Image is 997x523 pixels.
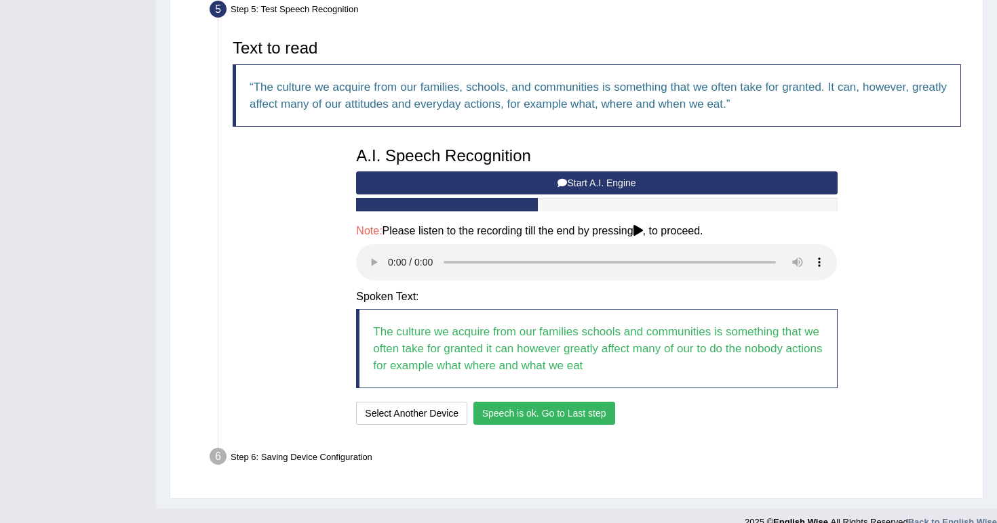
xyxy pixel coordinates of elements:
[203,444,977,474] div: Step 6: Saving Device Configuration
[473,402,615,425] button: Speech is ok. Go to Last step
[356,147,837,165] h3: A.I. Speech Recognition
[233,39,961,57] h3: Text to read
[250,81,947,110] q: The culture we acquire from our families, schools, and communities is something that we often tak...
[356,402,467,425] button: Select Another Device
[356,291,837,303] h4: Spoken Text:
[356,309,837,388] blockquote: The culture we acquire from our families schools and communities is something that we often take ...
[356,225,837,237] h4: Please listen to the recording till the end by pressing , to proceed.
[356,171,837,194] button: Start A.I. Engine
[356,225,382,236] span: Note:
